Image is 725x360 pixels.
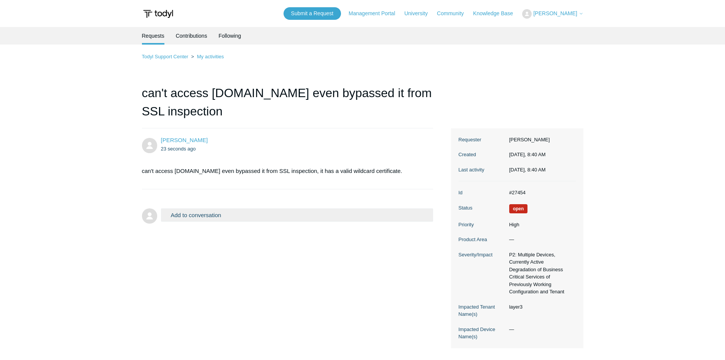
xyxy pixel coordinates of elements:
a: Knowledge Base [473,10,521,18]
button: [PERSON_NAME] [522,9,583,19]
a: My activities [197,54,224,59]
dt: Status [459,204,505,212]
a: Following [218,27,241,45]
dd: — [505,236,576,243]
button: Add to conversation [161,208,433,222]
time: 08/15/2025, 08:40 [509,152,546,157]
dd: — [505,326,576,333]
li: Requests [142,27,164,45]
time: 08/15/2025, 08:40 [509,167,546,173]
a: Management Portal [349,10,403,18]
a: Contributions [176,27,207,45]
p: can't access [DOMAIN_NAME] even bypassed it from SSL inspection, it has a valid wildcard certific... [142,166,426,176]
dt: Last activity [459,166,505,174]
dt: Impacted Tenant Name(s) [459,303,505,318]
img: Todyl Support Center Help Center home page [142,7,174,21]
dt: Impacted Device Name(s) [459,326,505,341]
dt: Severity/Impact [459,251,505,259]
dd: layer3 [505,303,576,311]
dt: Created [459,151,505,158]
dt: Priority [459,221,505,229]
li: Todyl Support Center [142,54,190,59]
a: University [404,10,435,18]
dd: High [505,221,576,229]
span: We are working on a response for you [509,204,528,213]
span: Peter Zhao [161,137,208,143]
dt: Id [459,189,505,197]
dt: Product Area [459,236,505,243]
dd: [PERSON_NAME] [505,136,576,144]
li: My activities [190,54,224,59]
a: [PERSON_NAME] [161,137,208,143]
h1: can't access [DOMAIN_NAME] even bypassed it from SSL inspection [142,84,433,128]
dd: #27454 [505,189,576,197]
dt: Requester [459,136,505,144]
a: Todyl Support Center [142,54,188,59]
time: 08/15/2025, 08:40 [161,146,196,152]
dd: P2: Multiple Devices, Currently Active Degradation of Business Critical Services of Previously Wo... [505,251,576,296]
span: [PERSON_NAME] [533,10,577,16]
a: Submit a Request [284,7,341,20]
a: Community [437,10,472,18]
